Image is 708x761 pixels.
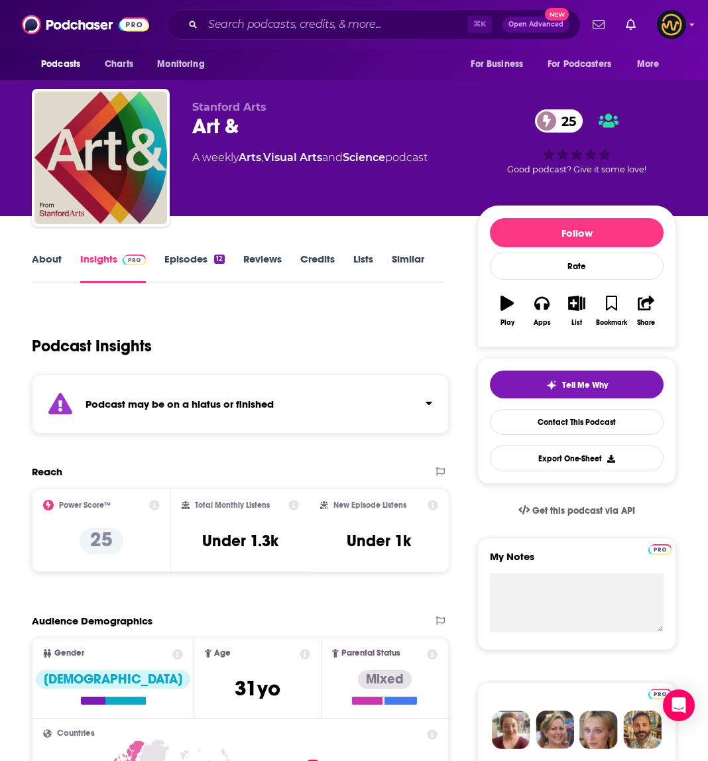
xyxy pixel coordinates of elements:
[490,445,664,471] button: Export One-Sheet
[539,52,630,77] button: open menu
[596,319,627,327] div: Bookmark
[648,542,672,555] a: Pro website
[490,550,664,573] label: My Notes
[36,670,190,689] div: [DEMOGRAPHIC_DATA]
[214,255,225,264] div: 12
[343,151,385,164] a: Science
[560,287,594,335] button: List
[490,409,664,435] a: Contact This Podcast
[322,151,343,164] span: and
[657,10,686,39] span: Logged in as LowerStreet
[166,9,581,40] div: Search podcasts, credits, & more...
[392,253,424,283] a: Similar
[461,52,540,77] button: open menu
[341,649,400,658] span: Parental Status
[571,319,582,327] div: List
[333,500,406,510] h2: New Episode Listens
[594,287,628,335] button: Bookmark
[536,711,574,749] img: Barbara Profile
[164,253,225,283] a: Episodes12
[192,150,428,166] div: A weekly podcast
[534,319,551,327] div: Apps
[157,55,204,74] span: Monitoring
[637,319,655,327] div: Share
[353,253,373,283] a: Lists
[507,164,646,174] span: Good podcast? Give it some love!
[623,711,662,749] img: Jon Profile
[32,615,152,627] h2: Audience Demographics
[96,52,141,77] a: Charts
[300,253,335,283] a: Credits
[629,287,664,335] button: Share
[548,109,583,133] span: 25
[80,528,123,554] p: 25
[32,336,152,356] h1: Podcast Insights
[22,12,149,37] img: Podchaser - Follow, Share and Rate Podcasts
[32,253,62,283] a: About
[545,8,569,21] span: New
[192,101,266,113] span: Stanford Arts
[202,531,278,551] h3: Under 1.3k
[467,16,492,33] span: ⌘ K
[477,101,676,183] div: 25Good podcast? Give it some love!
[628,52,676,77] button: open menu
[562,380,608,390] span: Tell Me Why
[587,13,610,36] a: Show notifications dropdown
[657,10,686,39] button: Show profile menu
[105,55,133,74] span: Charts
[148,52,221,77] button: open menu
[524,287,559,335] button: Apps
[358,670,412,689] div: Mixed
[546,380,557,390] img: tell me why sparkle
[490,287,524,335] button: Play
[195,500,270,510] h2: Total Monthly Listens
[59,500,111,510] h2: Power Score™
[347,531,411,551] h3: Under 1k
[490,371,664,398] button: tell me why sparkleTell Me Why
[648,544,672,555] img: Podchaser Pro
[263,151,322,164] a: Visual Arts
[501,319,514,327] div: Play
[502,17,569,32] button: Open AdvancedNew
[86,398,274,410] strong: Podcast may be on a hiatus or finished
[657,10,686,39] img: User Profile
[620,13,641,36] a: Show notifications dropdown
[490,218,664,247] button: Follow
[32,52,97,77] button: open menu
[41,55,80,74] span: Podcasts
[663,689,695,721] div: Open Intercom Messenger
[490,253,664,280] div: Rate
[34,91,167,224] img: Art &
[637,55,660,74] span: More
[243,253,282,283] a: Reviews
[492,711,530,749] img: Sydney Profile
[214,649,231,658] span: Age
[579,711,618,749] img: Jules Profile
[32,465,62,478] h2: Reach
[80,253,146,283] a: InsightsPodchaser Pro
[203,14,467,35] input: Search podcasts, credits, & more...
[648,689,672,699] img: Podchaser Pro
[32,375,449,434] section: Click to expand status details
[508,495,646,527] a: Get this podcast via API
[261,151,263,164] span: ,
[123,255,146,265] img: Podchaser Pro
[54,649,84,658] span: Gender
[235,675,280,701] span: 31 yo
[648,687,672,699] a: Pro website
[508,21,563,28] span: Open Advanced
[548,55,611,74] span: For Podcasters
[239,151,261,164] a: Arts
[57,729,95,738] span: Countries
[471,55,523,74] span: For Business
[535,109,583,133] a: 25
[532,505,635,516] span: Get this podcast via API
